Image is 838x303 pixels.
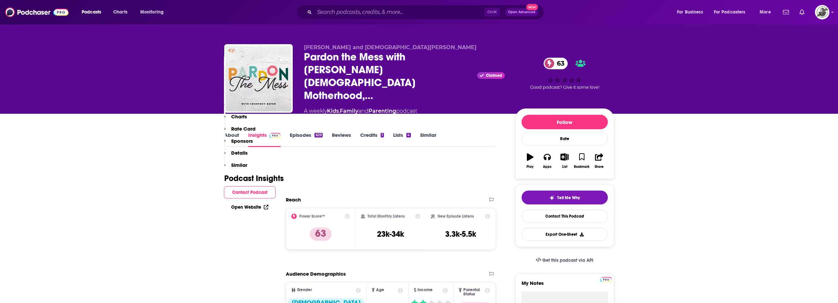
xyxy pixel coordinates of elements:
div: Search podcasts, credits, & more... [303,5,550,20]
p: Sponsors [231,138,253,144]
a: Contact This Podcast [522,210,608,223]
button: open menu [672,7,711,17]
span: For Podcasters [714,8,745,17]
img: Pardon the Mess with Courtney DeFeo - Christian Motherhood, Biblical Parenting, Raising Christian... [226,45,291,111]
a: 63 [544,58,568,69]
span: Gender [297,288,312,292]
h2: Power Score™ [299,214,325,219]
span: Monitoring [140,8,164,17]
div: 1 [381,133,384,137]
h2: Total Monthly Listens [367,214,405,219]
button: List [556,149,573,173]
span: Age [376,288,384,292]
a: Open Website [231,204,268,210]
div: 63Good podcast? Give it some love! [515,44,614,103]
img: Podchaser - Follow, Share and Rate Podcasts [5,6,68,18]
a: Episodes629 [290,132,322,147]
span: Tell Me Why [557,195,580,200]
img: User Profile [815,5,829,19]
p: 63 [310,227,332,241]
a: Kids [327,108,339,114]
div: Share [595,165,604,169]
span: and [358,108,368,114]
button: Bookmark [573,149,590,173]
span: Open Advanced [508,11,535,14]
button: Show profile menu [815,5,829,19]
img: Podchaser Pro [600,277,612,282]
button: Open AdvancedNew [505,8,538,16]
span: For Business [677,8,703,17]
button: open menu [710,7,755,17]
button: Export One-Sheet [522,228,608,241]
p: Details [231,150,248,156]
p: Similar [231,162,247,168]
span: [PERSON_NAME] and [DEMOGRAPHIC_DATA][PERSON_NAME] [304,44,476,50]
button: open menu [136,7,172,17]
div: List [562,165,567,169]
h3: 3.3k-5.5k [445,229,476,239]
button: Details [224,150,248,162]
button: tell me why sparkleTell Me Why [522,191,608,204]
a: Pro website [600,276,612,282]
button: open menu [77,7,110,17]
span: Get this podcast via API [542,258,593,263]
span: , [339,108,340,114]
button: Sponsors [224,138,253,150]
button: Similar [224,162,247,174]
span: Income [418,288,433,292]
h3: 23k-34k [377,229,404,239]
a: Similar [420,132,436,147]
button: Follow [522,115,608,129]
span: Logged in as PodProMaxBooking [815,5,829,19]
h2: Reach [286,197,301,203]
button: Share [590,149,608,173]
span: Good podcast? Give it some love! [530,85,599,90]
a: Credits1 [360,132,384,147]
h2: Audience Demographics [286,271,346,277]
h2: New Episode Listens [438,214,474,219]
div: 4 [406,133,411,137]
div: Rate [522,132,608,145]
div: Apps [543,165,552,169]
label: My Notes [522,280,608,291]
span: New [526,4,538,10]
span: Podcasts [82,8,101,17]
input: Search podcasts, credits, & more... [314,7,484,17]
button: Apps [539,149,556,173]
span: 63 [550,58,568,69]
div: Play [527,165,533,169]
div: 629 [314,133,322,137]
button: Rate Card [224,126,256,138]
a: Get this podcast via API [530,252,599,268]
a: Lists4 [393,132,411,147]
a: Show notifications dropdown [780,7,792,18]
a: Reviews [332,132,351,147]
a: Family [340,108,358,114]
span: Ctrl K [484,8,500,16]
button: Contact Podcast [224,186,276,198]
a: Show notifications dropdown [797,7,807,18]
a: Charts [109,7,131,17]
div: A weekly podcast [304,107,417,115]
a: Parenting [368,108,396,114]
button: Play [522,149,539,173]
span: More [760,8,771,17]
img: tell me why sparkle [549,195,554,200]
span: Parental Status [463,288,484,296]
button: open menu [755,7,779,17]
p: Rate Card [231,126,256,132]
span: Claimed [486,74,502,77]
div: Bookmark [574,165,589,169]
span: Charts [113,8,127,17]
